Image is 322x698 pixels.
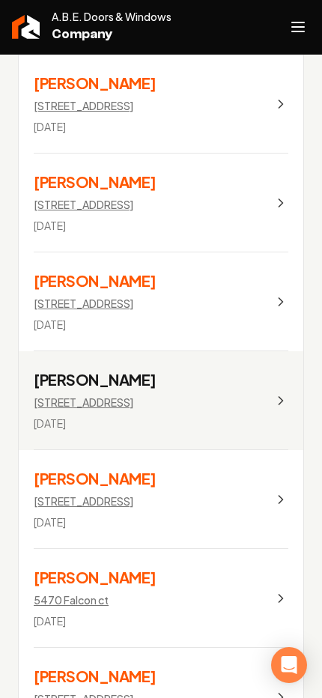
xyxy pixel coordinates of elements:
[52,24,171,45] span: Company
[34,468,157,489] h3: [PERSON_NAME]
[19,154,303,252] a: [PERSON_NAME][STREET_ADDRESS][DATE]
[34,614,66,628] span: [DATE]
[34,172,157,192] h3: [PERSON_NAME]
[34,515,66,529] span: [DATE]
[34,567,157,588] h3: [PERSON_NAME]
[52,9,171,24] span: A.B.E. Doors & Windows
[19,450,303,549] a: [PERSON_NAME][STREET_ADDRESS][DATE]
[34,592,109,607] p: 5470 Falcon ct
[34,120,66,133] span: [DATE]
[34,98,133,113] p: [STREET_ADDRESS]
[34,219,66,232] span: [DATE]
[34,666,157,687] h3: [PERSON_NAME]
[34,369,157,390] h3: [PERSON_NAME]
[19,549,303,648] a: [PERSON_NAME]5470 Falcon ct[DATE]
[34,270,157,291] h3: [PERSON_NAME]
[34,395,133,410] p: [STREET_ADDRESS]
[19,351,303,450] a: [PERSON_NAME][STREET_ADDRESS][DATE]
[34,318,66,331] span: [DATE]
[34,296,133,311] p: [STREET_ADDRESS]
[271,647,307,683] div: Open Intercom Messenger
[280,9,316,45] button: Open navigation menu
[12,15,40,39] img: Rebolt Logo
[19,252,303,351] a: [PERSON_NAME][STREET_ADDRESS][DATE]
[19,55,303,154] a: [PERSON_NAME][STREET_ADDRESS][DATE]
[34,73,157,94] h3: [PERSON_NAME]
[34,197,133,212] p: [STREET_ADDRESS]
[34,416,66,430] span: [DATE]
[34,494,133,509] p: [STREET_ADDRESS]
